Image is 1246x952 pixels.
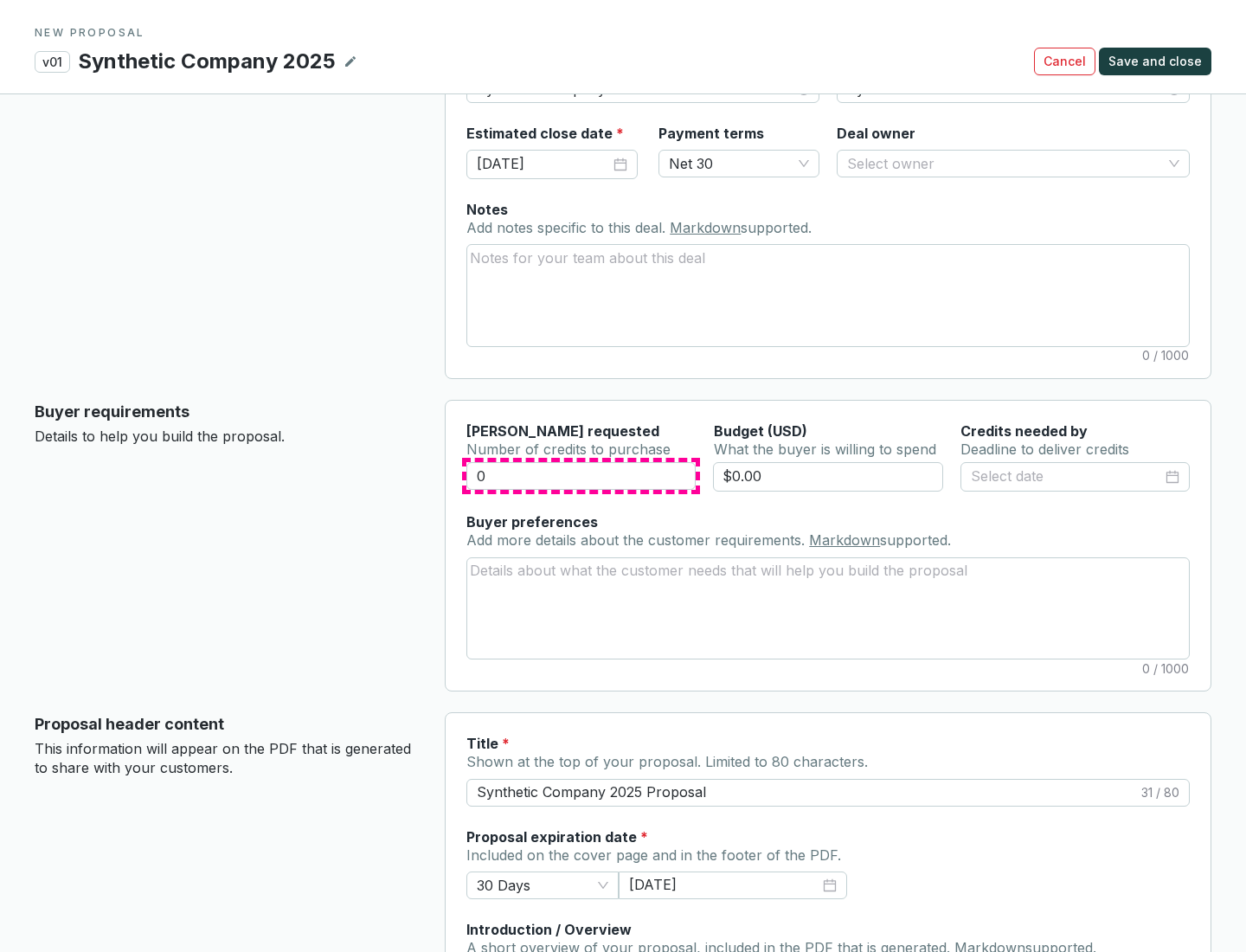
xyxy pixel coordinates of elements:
p: Synthetic Company 2025 [77,47,337,76]
span: Add notes specific to this deal. [466,219,670,236]
span: supported. [880,531,951,549]
span: Included on the cover page and in the footer of the PDF. [466,846,841,864]
span: Number of credits to purchase [466,441,671,458]
p: Details to help you build the proposal. [35,428,417,447]
label: Payment terms [658,124,764,143]
input: Select date [477,153,610,176]
p: Proposal header content [35,712,417,737]
span: supported. [741,219,812,236]
label: Proposal expiration date [466,827,648,846]
p: NEW PROPOSAL [35,26,1211,40]
span: Shown at the top of your proposal. Limited to 80 characters. [466,753,868,770]
label: Introduction / Overview [466,920,632,939]
span: 31 / 80 [1141,784,1179,801]
button: Cancel [1034,48,1095,75]
input: Select date [971,466,1162,488]
label: Deal owner [837,124,915,143]
span: Deadline to deliver credits [960,441,1129,458]
span: 30 Days [477,872,608,898]
span: Add more details about the customer requirements. [466,531,809,549]
span: Cancel [1044,53,1086,70]
span: What the buyer is willing to spend [714,441,936,458]
p: v01 [35,51,70,73]
label: Notes [466,200,508,219]
label: Buyer preferences [466,512,598,531]
label: Estimated close date [466,124,624,143]
span: Save and close [1108,53,1202,70]
a: Markdown [809,531,880,549]
button: Save and close [1099,48,1211,75]
p: Buyer requirements [35,400,417,424]
span: Net 30 [669,151,809,177]
p: This information will appear on the PDF that is generated to share with your customers. [35,740,417,777]
label: [PERSON_NAME] requested [466,421,659,441]
a: Markdown [670,219,741,236]
span: Budget (USD) [714,422,807,440]
label: Title [466,734,510,753]
input: Select date [629,875,819,896]
label: Credits needed by [960,421,1088,441]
